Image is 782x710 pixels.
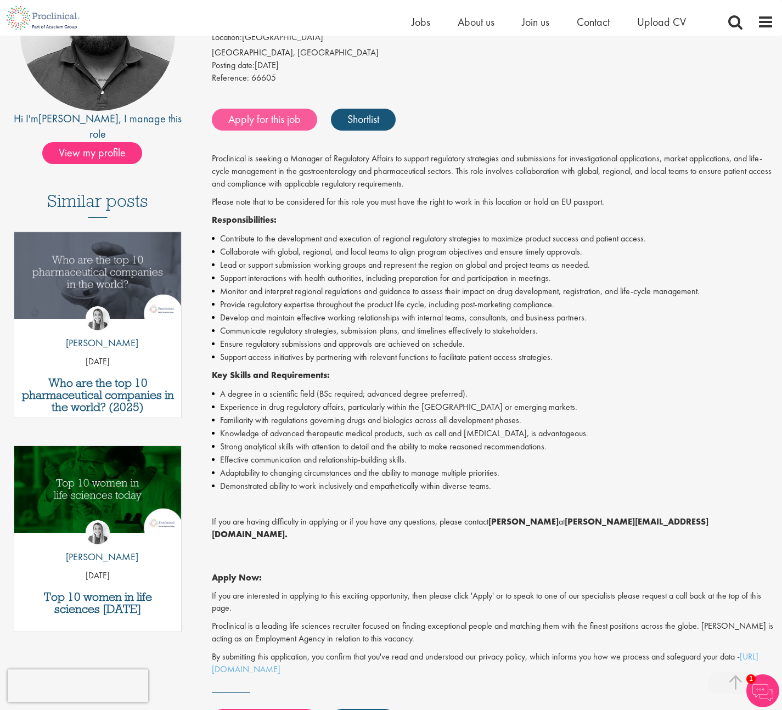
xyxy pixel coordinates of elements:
[212,109,317,131] a: Apply for this job
[212,232,774,245] li: Contribute to the development and execution of regional regulatory strategies to maximize product...
[212,258,774,272] li: Lead or support submission working groups and represent the region on global and project teams as...
[14,446,181,543] a: Link to a post
[42,142,142,164] span: View my profile
[212,337,774,351] li: Ensure regulatory submissions and approvals are achieved on schedule.
[488,516,559,527] strong: [PERSON_NAME]
[212,480,774,493] li: Demonstrated ability to work inclusively and empathetically within diverse teams.
[212,466,774,480] li: Adaptability to changing circumstances and the ability to manage multiple priorities.
[212,59,255,71] span: Posting date:
[637,15,686,29] a: Upload CV
[746,674,756,684] span: 1
[86,520,110,544] img: Hannah Burke
[331,109,396,131] a: Shortlist
[212,369,330,381] strong: Key Skills and Requirements:
[20,591,176,615] a: Top 10 women in life sciences [DATE]
[212,572,262,583] strong: Apply Now:
[212,47,774,59] div: [GEOGRAPHIC_DATA], [GEOGRAPHIC_DATA]
[212,414,774,427] li: Familiarity with regulations governing drugs and biologics across all development phases.
[38,111,119,126] a: [PERSON_NAME]
[212,214,277,226] strong: Responsibilities:
[58,550,138,564] p: [PERSON_NAME]
[522,15,549,29] a: Join us
[58,336,138,350] p: [PERSON_NAME]
[212,153,774,190] p: Proclinical is seeking a Manager of Regulatory Affairs to support regulatory strategies and submi...
[8,669,148,702] iframe: reCAPTCHA
[212,516,774,541] p: If you are having difficulty in applying or if you have any questions, please contact at
[212,31,774,47] li: [GEOGRAPHIC_DATA]
[212,298,774,311] li: Provide regulatory expertise throughout the product life cycle, including post-marketing compliance.
[212,196,774,209] p: Please note that to be considered for this role you must have the right to work in this location ...
[58,520,138,570] a: Hannah Burke [PERSON_NAME]
[212,285,774,298] li: Monitor and interpret regional regulations and guidance to assess their impact on drug developmen...
[20,377,176,413] a: Who are the top 10 pharmaceutical companies in the world? (2025)
[212,440,774,453] li: Strong analytical skills with attention to detail and the ability to make reasoned recommendations.
[212,651,774,676] p: By submitting this application, you confirm that you've read and understood our privacy policy, w...
[8,111,187,142] div: Hi I'm , I manage this role
[212,72,249,84] label: Reference:
[212,31,242,44] label: Location:
[458,15,494,29] a: About us
[212,453,774,466] li: Effective communication and relationship-building skills.
[212,651,758,675] a: [URL][DOMAIN_NAME]
[212,516,708,540] strong: [PERSON_NAME][EMAIL_ADDRESS][DOMAIN_NAME].
[251,72,276,83] span: 66605
[14,356,181,368] p: [DATE]
[212,387,774,401] li: A degree in a scientific field (BSc required; advanced degree preferred).
[212,427,774,440] li: Knowledge of advanced therapeutic medical products, such as cell and [MEDICAL_DATA], is advantage...
[412,15,430,29] a: Jobs
[212,351,774,364] li: Support access initiatives by partnering with relevant functions to facilitate patient access str...
[746,674,779,707] img: Chatbot
[212,620,774,645] p: Proclinical is a leading life sciences recruiter focused on finding exceptional people and matchi...
[14,570,181,582] p: [DATE]
[86,306,110,330] img: Hannah Burke
[14,232,181,329] a: Link to a post
[212,401,774,414] li: Experience in drug regulatory affairs, particularly within the [GEOGRAPHIC_DATA] or emerging mark...
[577,15,610,29] a: Contact
[47,191,148,218] h3: Similar posts
[14,232,181,319] img: Top 10 pharmaceutical companies in the world 2025
[42,144,153,159] a: View my profile
[212,245,774,258] li: Collaborate with global, regional, and local teams to align program objectives and ensure timely ...
[212,311,774,324] li: Develop and maintain effective working relationships with internal teams, consultants, and busine...
[212,59,774,72] div: [DATE]
[14,446,181,533] img: Top 10 women in life sciences today
[212,324,774,337] li: Communicate regulatory strategies, submission plans, and timelines effectively to stakeholders.
[212,272,774,285] li: Support interactions with health authorities, including preparation for and participation in meet...
[212,590,774,615] p: If you are interested in applying to this exciting opportunity, then please click 'Apply' or to s...
[58,306,138,356] a: Hannah Burke [PERSON_NAME]
[212,153,774,675] div: Job description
